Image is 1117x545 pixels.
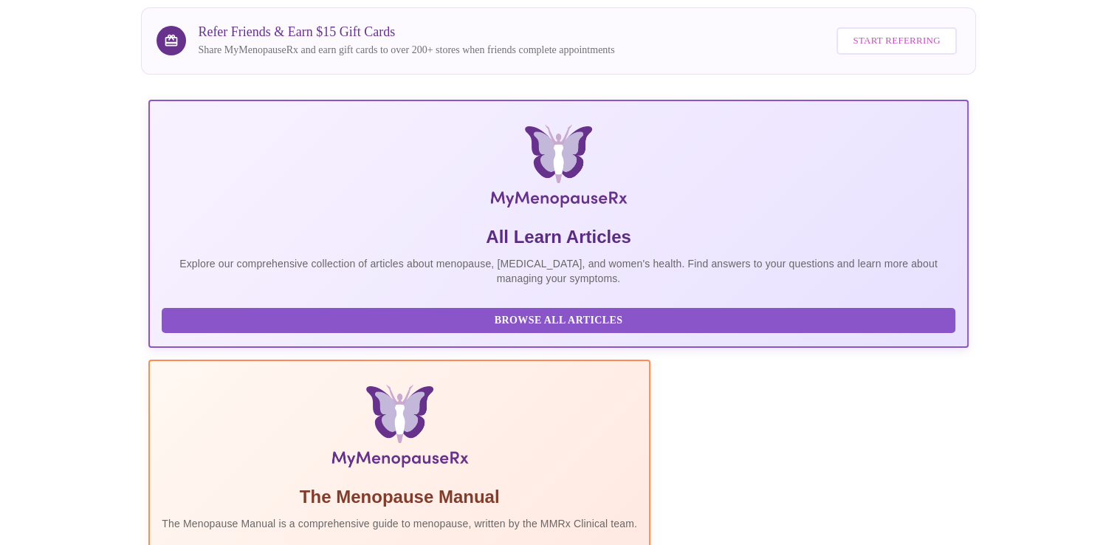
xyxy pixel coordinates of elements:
span: Browse All Articles [176,312,940,330]
span: Start Referring [853,32,940,49]
img: MyMenopauseRx Logo [285,125,832,213]
button: Start Referring [836,27,956,55]
a: Start Referring [833,20,960,62]
img: Menopause Manual [237,385,561,473]
p: Share MyMenopauseRx and earn gift cards to over 200+ stores when friends complete appointments [198,43,614,58]
button: Browse All Articles [162,308,955,334]
h5: The Menopause Manual [162,485,637,509]
p: The Menopause Manual is a comprehensive guide to menopause, written by the MMRx Clinical team. [162,516,637,531]
a: Browse All Articles [162,313,958,326]
p: Explore our comprehensive collection of articles about menopause, [MEDICAL_DATA], and women's hea... [162,256,955,286]
h5: All Learn Articles [162,225,955,249]
h3: Refer Friends & Earn $15 Gift Cards [198,24,614,40]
